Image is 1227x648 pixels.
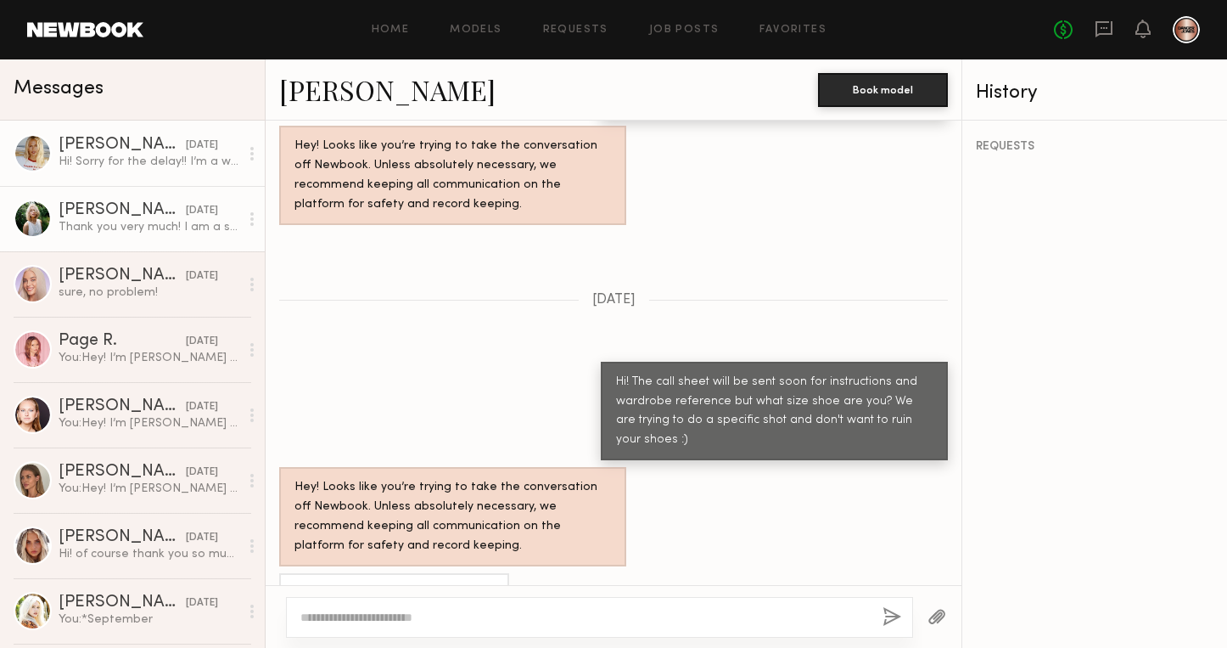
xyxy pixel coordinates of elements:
[59,611,239,628] div: You: *September
[543,25,608,36] a: Requests
[14,79,104,99] span: Messages
[759,25,826,36] a: Favorites
[59,529,186,546] div: [PERSON_NAME]
[59,154,239,170] div: Hi! Sorry for the delay!! I’m a women’s 11 but can squeeze into a 10!
[59,219,239,235] div: Thank you very much! I am a size 8
[649,25,720,36] a: Job Posts
[294,137,611,215] div: Hey! Looks like you’re trying to take the conversation off Newbook. Unless absolutely necessary, ...
[59,481,239,497] div: You: Hey! I’m [PERSON_NAME] (@doug_theo on Instagram), Director of Education at [PERSON_NAME]. I’...
[818,73,948,107] button: Book model
[59,285,239,301] div: sure, no problem!
[59,268,186,285] div: [PERSON_NAME]
[818,82,948,96] a: Book model
[186,595,218,611] div: [DATE]
[59,594,186,611] div: [PERSON_NAME]
[186,334,218,350] div: [DATE]
[450,25,501,36] a: Models
[372,25,410,36] a: Home
[592,293,636,307] span: [DATE]
[186,138,218,154] div: [DATE]
[976,83,1213,103] div: History
[294,584,494,604] div: Thank you very much! I am a size 8
[59,202,186,219] div: [PERSON_NAME]
[186,530,218,546] div: [DATE]
[186,268,218,285] div: [DATE]
[616,373,933,451] div: Hi! The call sheet will be sent soon for instructions and wardrobe reference but what size shoe a...
[59,333,186,350] div: Page R.
[59,546,239,562] div: Hi! of course thank you so much for getting back! I am not available on 9/15 anymore i’m so sorry...
[976,141,1213,153] div: REQUESTS
[59,464,186,481] div: [PERSON_NAME]
[59,415,239,431] div: You: Hey! I’m [PERSON_NAME] (@doug_theo on Instagram), Director of Education at [PERSON_NAME]. I’...
[186,465,218,481] div: [DATE]
[59,137,186,154] div: [PERSON_NAME]
[186,399,218,415] div: [DATE]
[59,398,186,415] div: [PERSON_NAME]
[279,71,496,108] a: [PERSON_NAME]
[294,478,611,556] div: Hey! Looks like you’re trying to take the conversation off Newbook. Unless absolutely necessary, ...
[59,350,239,366] div: You: Hey! I’m [PERSON_NAME] (@doug_theo on Instagram), Director of Education at [PERSON_NAME]. I’...
[186,203,218,219] div: [DATE]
